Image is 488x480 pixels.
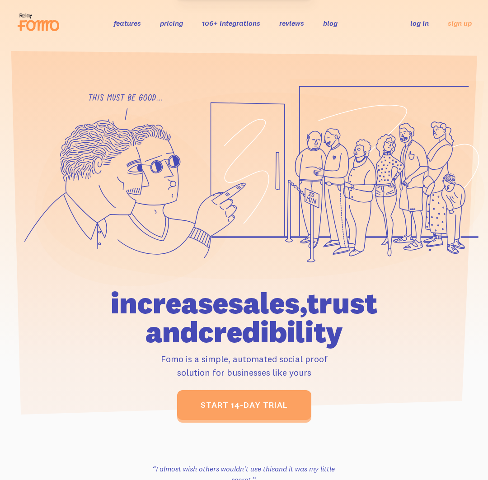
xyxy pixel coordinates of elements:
a: pricing [160,19,183,28]
h1: increase sales, trust and credibility [82,289,406,347]
a: blog [323,19,338,28]
a: reviews [279,19,304,28]
a: sign up [448,19,472,28]
p: Fomo is a simple, automated social proof solution for businesses like yours [82,352,406,379]
a: features [114,19,141,28]
a: start 14-day trial [177,390,311,420]
a: log in [410,19,429,28]
a: 106+ integrations [202,19,260,28]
